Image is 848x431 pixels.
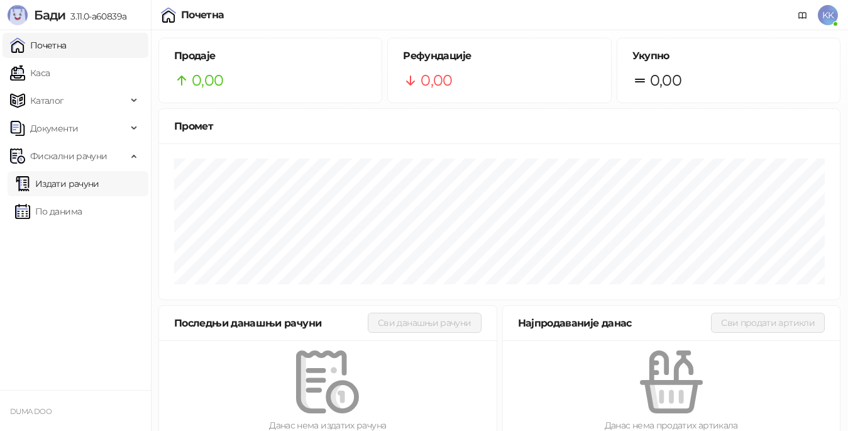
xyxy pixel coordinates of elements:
[421,69,452,92] span: 0,00
[518,315,712,331] div: Најпродаваније данас
[15,171,99,196] a: Издати рачуни
[711,313,825,333] button: Сви продати артикли
[10,33,67,58] a: Почетна
[10,407,52,416] small: DUMA DOO
[30,116,78,141] span: Документи
[181,10,224,20] div: Почетна
[368,313,481,333] button: Сви данашњи рачуни
[15,199,82,224] a: По данима
[8,5,28,25] img: Logo
[192,69,223,92] span: 0,00
[174,118,825,134] div: Промет
[10,60,50,86] a: Каса
[650,69,681,92] span: 0,00
[793,5,813,25] a: Документација
[30,88,64,113] span: Каталог
[65,11,126,22] span: 3.11.0-a60839a
[818,5,838,25] span: KK
[34,8,65,23] span: Бади
[30,143,107,169] span: Фискални рачуни
[632,48,825,64] h5: Укупно
[174,48,366,64] h5: Продаје
[174,315,368,331] div: Последњи данашњи рачуни
[403,48,595,64] h5: Рефундације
